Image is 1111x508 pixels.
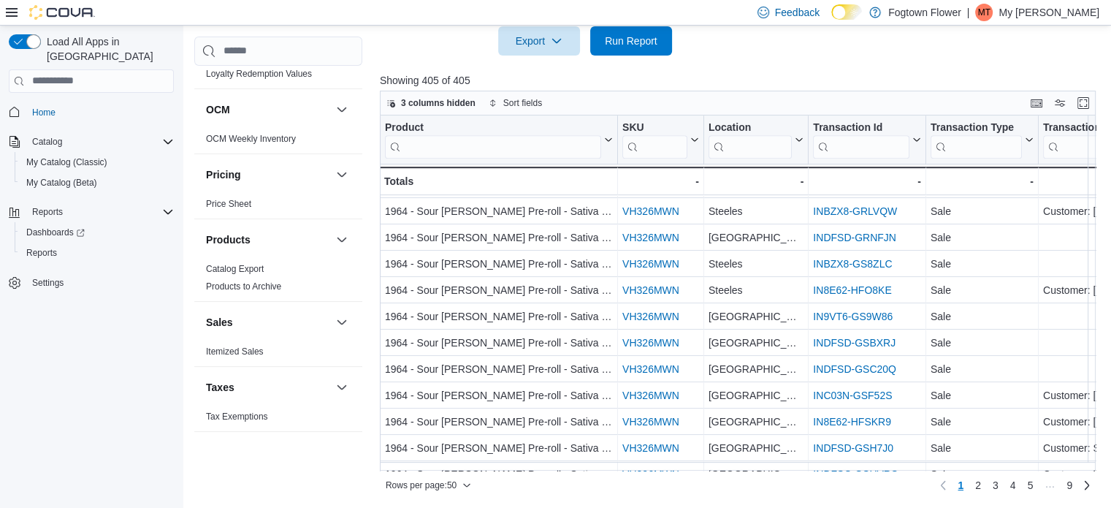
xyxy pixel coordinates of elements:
[931,202,1034,220] div: Sale
[26,273,174,292] span: Settings
[709,281,803,299] div: Steeles
[934,477,952,494] button: Previous page
[20,224,91,241] a: Dashboards
[206,281,281,292] span: Products to Archive
[931,360,1034,378] div: Sale
[709,121,803,158] button: Location
[206,199,251,209] a: Price Sheet
[194,130,362,153] div: OCM
[709,360,803,378] div: [GEOGRAPHIC_DATA]
[1078,477,1096,494] a: Next page
[385,387,613,404] div: 1964 - Sour [PERSON_NAME] Pre-roll - Sativa - 5x0.5g
[32,277,64,289] span: Settings
[813,258,892,270] a: INBZX8-GS8ZLC
[934,474,1096,497] nav: Pagination for preceding grid
[15,152,180,173] button: My Catalog (Classic)
[206,232,251,247] h3: Products
[709,439,803,457] div: [GEOGRAPHIC_DATA]
[206,167,330,182] button: Pricing
[26,227,85,238] span: Dashboards
[385,308,613,325] div: 1964 - Sour [PERSON_NAME] Pre-roll - Sativa - 5x0.5g
[380,73,1103,88] p: Showing 405 of 405
[1004,474,1022,497] a: Page 4 of 9
[1021,474,1039,497] a: Page 5 of 9
[333,314,351,331] button: Sales
[622,311,679,322] a: VH326MWN
[709,308,803,325] div: [GEOGRAPHIC_DATA]
[26,203,174,221] span: Reports
[333,166,351,183] button: Pricing
[1039,478,1061,496] li: Skipping pages 6 to 8
[381,94,481,112] button: 3 columns hidden
[206,133,296,145] span: OCM Weekly Inventory
[931,229,1034,246] div: Sale
[385,121,613,158] button: Product
[931,121,1022,134] div: Transaction Type
[931,334,1034,352] div: Sale
[498,26,580,56] button: Export
[20,153,174,171] span: My Catalog (Classic)
[709,121,792,158] div: Location
[709,387,803,404] div: [GEOGRAPHIC_DATA]
[931,281,1034,299] div: Sale
[1061,474,1078,497] a: Page 9 of 9
[26,203,69,221] button: Reports
[29,5,95,20] img: Cova
[26,274,69,292] a: Settings
[709,202,803,220] div: Steeles
[385,360,613,378] div: 1964 - Sour [PERSON_NAME] Pre-roll - Sativa - 5x0.5g
[813,173,921,190] div: -
[969,474,987,497] a: Page 2 of 9
[952,474,969,497] button: Page 1 of 9
[20,174,103,192] a: My Catalog (Beta)
[194,343,362,366] div: Sales
[888,4,961,21] p: Fogtown Flower
[813,390,892,401] a: INC03N-GSF52S
[590,26,672,56] button: Run Report
[333,379,351,396] button: Taxes
[206,346,264,357] a: Itemized Sales
[931,439,1034,457] div: Sale
[1010,478,1016,493] span: 4
[385,466,613,483] div: 1964 - Sour [PERSON_NAME] Pre-roll - Sativa - 5x0.5g
[385,121,601,134] div: Product
[993,478,999,493] span: 3
[931,121,1034,158] button: Transaction Type
[813,121,909,134] div: Transaction Id
[931,308,1034,325] div: Sale
[931,121,1022,158] div: Transaction Type
[605,34,657,48] span: Run Report
[20,224,174,241] span: Dashboards
[987,474,1004,497] a: Page 3 of 9
[967,4,970,21] p: |
[41,34,174,64] span: Load All Apps in [GEOGRAPHIC_DATA]
[15,173,180,193] button: My Catalog (Beta)
[709,255,803,273] div: Steeles
[709,173,803,190] div: -
[206,380,330,395] button: Taxes
[3,102,180,123] button: Home
[813,416,891,428] a: IN8E62-HFSKR9
[206,264,264,274] a: Catalog Export
[385,202,613,220] div: 1964 - Sour [PERSON_NAME] Pre-roll - Sativa - 5x0.5g
[622,173,699,190] div: -
[622,205,679,217] a: VH326MWN
[622,232,679,243] a: VH326MWN
[206,263,264,275] span: Catalog Export
[401,97,476,109] span: 3 columns hidden
[26,133,174,151] span: Catalog
[20,153,113,171] a: My Catalog (Classic)
[622,469,679,480] a: VH326MWN
[3,202,180,222] button: Reports
[3,132,180,152] button: Catalog
[206,315,233,330] h3: Sales
[978,4,990,21] span: MT
[1066,478,1072,493] span: 9
[385,255,613,273] div: 1964 - Sour [PERSON_NAME] Pre-roll - Sativa - 5x0.5g
[958,478,963,493] span: 1
[775,5,820,20] span: Feedback
[831,4,862,20] input: Dark Mode
[931,387,1034,404] div: Sale
[206,232,330,247] button: Products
